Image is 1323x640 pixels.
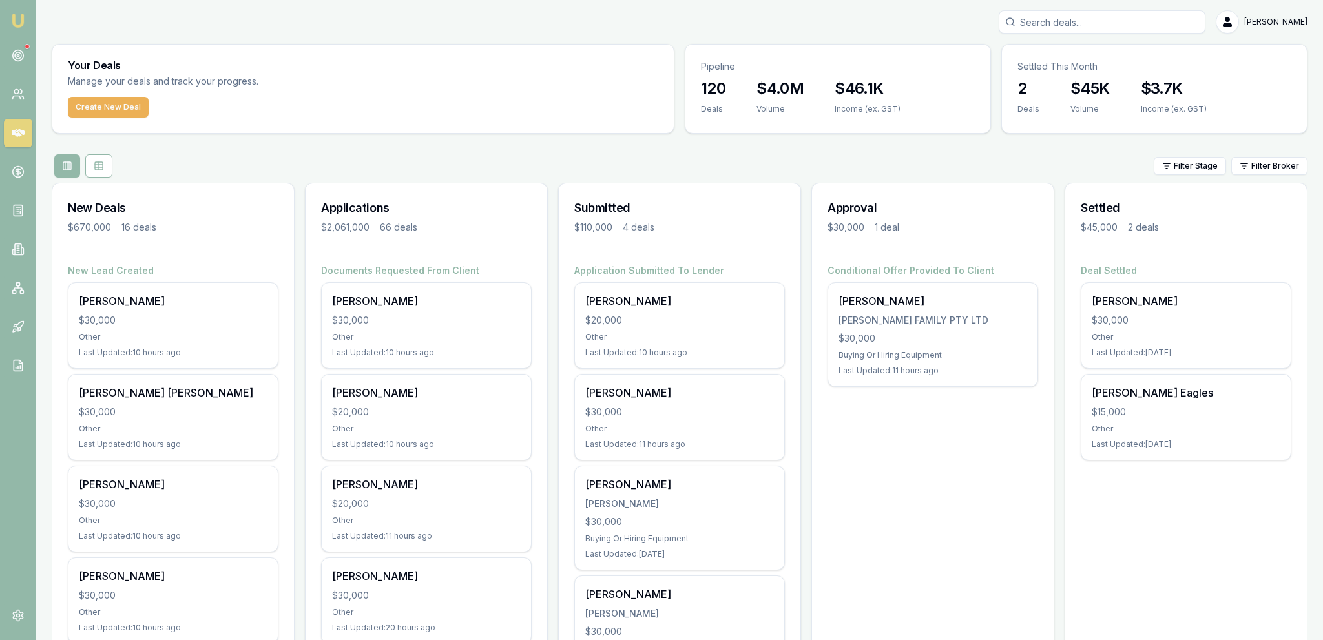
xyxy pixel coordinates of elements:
[1092,406,1280,418] div: $15,000
[585,625,774,638] div: $30,000
[121,221,156,234] div: 16 deals
[1017,78,1039,99] h3: 2
[79,607,267,617] div: Other
[332,497,521,510] div: $20,000
[332,314,521,327] div: $30,000
[999,10,1205,34] input: Search deals
[79,531,267,541] div: Last Updated: 10 hours ago
[332,531,521,541] div: Last Updated: 11 hours ago
[1017,104,1039,114] div: Deals
[585,347,774,358] div: Last Updated: 10 hours ago
[585,293,774,309] div: [PERSON_NAME]
[835,104,901,114] div: Income (ex. GST)
[68,264,278,277] h4: New Lead Created
[585,607,774,620] div: [PERSON_NAME]
[1174,161,1218,171] span: Filter Stage
[68,60,658,70] h3: Your Deals
[79,477,267,492] div: [PERSON_NAME]
[1244,17,1307,27] span: [PERSON_NAME]
[332,568,521,584] div: [PERSON_NAME]
[839,314,1027,327] div: [PERSON_NAME] FAMILY PTY LTD
[79,515,267,526] div: Other
[79,332,267,342] div: Other
[79,568,267,584] div: [PERSON_NAME]
[1092,347,1280,358] div: Last Updated: [DATE]
[79,424,267,434] div: Other
[332,406,521,418] div: $20,000
[1251,161,1299,171] span: Filter Broker
[1081,264,1291,277] h4: Deal Settled
[756,104,804,114] div: Volume
[1154,157,1226,175] button: Filter Stage
[839,366,1027,376] div: Last Updated: 11 hours ago
[828,264,1038,277] h4: Conditional Offer Provided To Client
[1092,439,1280,449] div: Last Updated: [DATE]
[68,199,278,217] h3: New Deals
[839,350,1027,360] div: Buying Or Hiring Equipment
[1141,78,1207,99] h3: $3.7K
[1070,78,1110,99] h3: $45K
[756,78,804,99] h3: $4.0M
[585,385,774,400] div: [PERSON_NAME]
[1092,424,1280,434] div: Other
[574,199,785,217] h3: Submitted
[835,78,901,99] h3: $46.1K
[585,314,774,327] div: $20,000
[1092,314,1280,327] div: $30,000
[321,264,532,277] h4: Documents Requested From Client
[701,104,725,114] div: Deals
[585,406,774,418] div: $30,000
[79,497,267,510] div: $30,000
[839,293,1027,309] div: [PERSON_NAME]
[332,347,521,358] div: Last Updated: 10 hours ago
[1092,293,1280,309] div: [PERSON_NAME]
[79,385,267,400] div: [PERSON_NAME] [PERSON_NAME]
[68,221,111,234] div: $670,000
[332,515,521,526] div: Other
[574,221,612,234] div: $110,000
[585,533,774,544] div: Buying Or Hiring Equipment
[1081,221,1118,234] div: $45,000
[1092,332,1280,342] div: Other
[332,589,521,602] div: $30,000
[332,607,521,617] div: Other
[79,589,267,602] div: $30,000
[701,60,975,73] p: Pipeline
[585,332,774,342] div: Other
[585,586,774,602] div: [PERSON_NAME]
[332,385,521,400] div: [PERSON_NAME]
[839,332,1027,345] div: $30,000
[79,623,267,633] div: Last Updated: 10 hours ago
[68,97,149,118] button: Create New Deal
[332,332,521,342] div: Other
[79,406,267,418] div: $30,000
[380,221,417,234] div: 66 deals
[332,439,521,449] div: Last Updated: 10 hours ago
[574,264,785,277] h4: Application Submitted To Lender
[828,221,864,234] div: $30,000
[585,439,774,449] div: Last Updated: 11 hours ago
[1092,385,1280,400] div: [PERSON_NAME] Eagles
[332,623,521,633] div: Last Updated: 20 hours ago
[1141,104,1207,114] div: Income (ex. GST)
[1081,199,1291,217] h3: Settled
[585,424,774,434] div: Other
[79,439,267,449] div: Last Updated: 10 hours ago
[332,424,521,434] div: Other
[332,477,521,492] div: [PERSON_NAME]
[10,13,26,28] img: emu-icon-u.png
[875,221,899,234] div: 1 deal
[1128,221,1159,234] div: 2 deals
[79,314,267,327] div: $30,000
[79,347,267,358] div: Last Updated: 10 hours ago
[68,74,399,89] p: Manage your deals and track your progress.
[828,199,1038,217] h3: Approval
[585,497,774,510] div: [PERSON_NAME]
[623,221,654,234] div: 4 deals
[1017,60,1291,73] p: Settled This Month
[321,199,532,217] h3: Applications
[332,293,521,309] div: [PERSON_NAME]
[321,221,370,234] div: $2,061,000
[585,515,774,528] div: $30,000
